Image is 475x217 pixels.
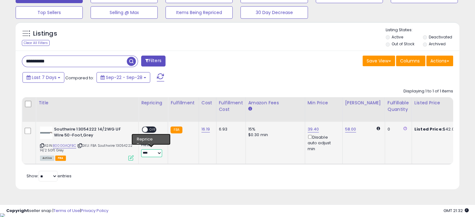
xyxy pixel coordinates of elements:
div: 0 [388,126,407,132]
a: 58.00 [345,126,356,132]
div: Amazon Fees [248,100,302,106]
button: Actions [426,56,453,66]
span: FBA [55,155,66,161]
img: 21Ay7vdtJBL._SL40_.jpg [40,126,52,139]
span: Compared to: [65,75,94,81]
span: Last 7 Days [32,74,57,81]
div: Clear All Filters [22,40,50,46]
span: 2025-10-6 21:32 GMT [443,208,469,214]
button: Top Sellers [16,6,83,19]
span: Sep-22 - Sep-28 [106,74,142,81]
div: seller snap | | [6,208,108,214]
div: Amazon AI [141,136,163,142]
span: All listings currently available for purchase on Amazon [40,155,54,161]
a: B000GAQFBC [53,143,76,148]
span: Columns [400,58,420,64]
h5: Listings [33,29,57,38]
button: Sep-22 - Sep-28 [96,72,150,83]
button: Last 7 Days [22,72,64,83]
label: Deactivated [428,34,452,40]
div: ASIN: [40,126,134,160]
button: 30 Day Decrease [240,6,308,19]
a: 16.19 [201,126,210,132]
b: Listed Price: [414,126,443,132]
button: Items Being Repriced [166,6,233,19]
div: Repricing [141,100,165,106]
div: $42.00 [414,126,466,132]
div: Title [38,100,136,106]
div: Fulfillable Quantity [388,100,409,113]
div: Preset: [141,143,163,157]
a: Terms of Use [53,208,80,214]
div: Fulfillment Cost [219,100,243,113]
div: [PERSON_NAME] [345,100,382,106]
div: Fulfillment [171,100,196,106]
span: | SKU: FBA Southwire 13054222 14/2 50ft Grey [40,143,132,152]
label: Archived [428,41,445,47]
div: Listed Price [414,100,468,106]
div: Disable auto adjust min [308,134,338,152]
label: Out of Stock [392,41,414,47]
p: Listing States: [386,27,459,33]
i: Calculated using Dynamic Max Price. [376,126,380,131]
small: Amazon Fees. [248,106,252,112]
button: Selling @ Max [91,6,158,19]
button: Columns [396,56,425,66]
a: 39.40 [308,126,319,132]
div: 15% [248,126,300,132]
a: Privacy Policy [81,208,108,214]
div: Displaying 1 to 1 of 1 items [403,88,453,94]
span: OFF [148,127,158,132]
button: Save View [363,56,395,66]
strong: Copyright [6,208,29,214]
div: Cost [201,100,214,106]
div: Min Price [308,100,340,106]
label: Active [392,34,403,40]
button: Filters [141,56,166,67]
span: Show: entries [27,173,72,179]
div: $0.30 min [248,132,300,138]
div: 6.93 [219,126,241,132]
small: FBA [171,126,182,133]
b: Southwire 13054222 14/2WG UF Wire 50-Foot,Grey [54,126,130,140]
